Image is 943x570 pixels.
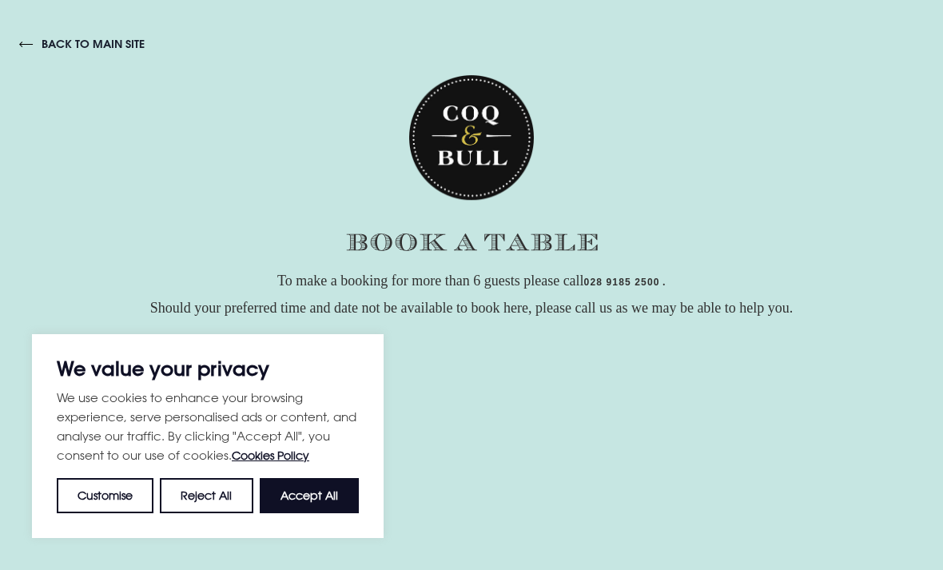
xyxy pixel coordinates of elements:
[160,478,253,513] button: Reject All
[57,388,359,465] p: We use cookies to enhance your browsing experience, serve personalised ads or content, and analys...
[57,359,359,378] p: We value your privacy
[19,37,145,51] a: back to main site
[584,277,660,289] a: 028 9185 2500
[346,233,598,251] img: Book a table
[409,75,534,201] img: Coq & Bull
[260,478,359,513] button: Accept All
[57,478,153,513] button: Customise
[16,267,927,321] p: To make a booking for more than 6 guests please call . Should your preferred time and date not be...
[32,334,384,538] div: We value your privacy
[232,448,309,462] a: Cookies Policy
